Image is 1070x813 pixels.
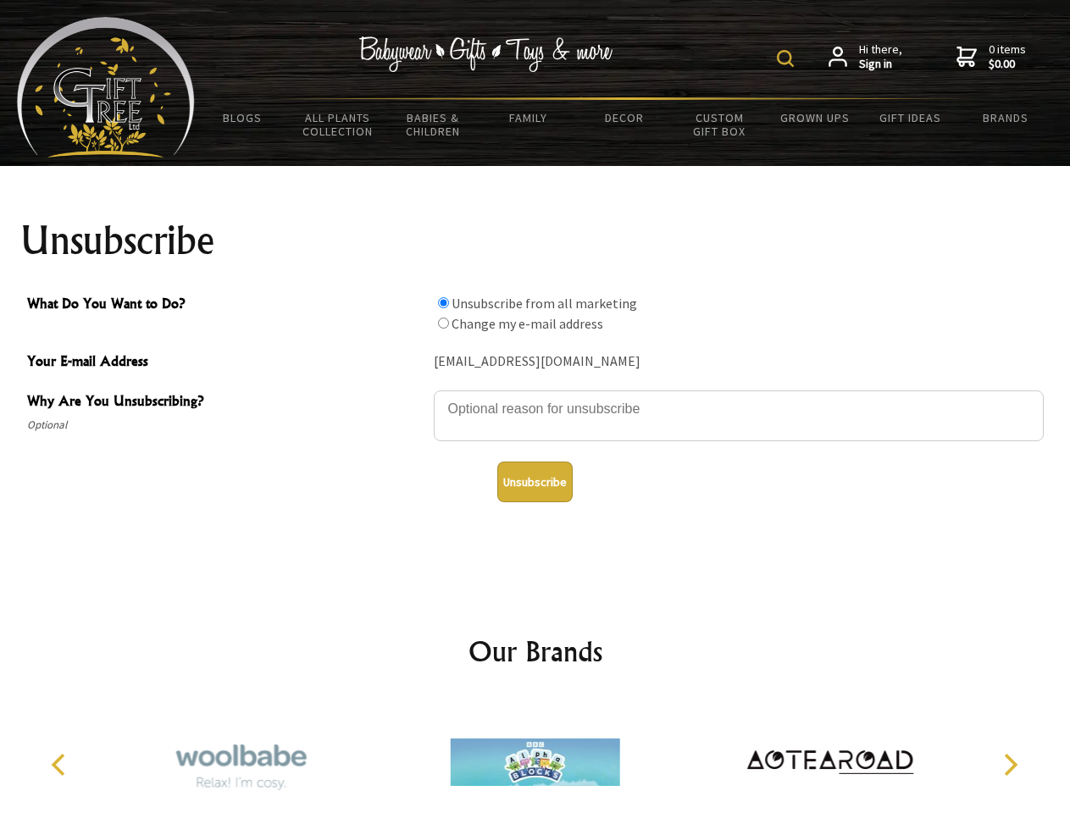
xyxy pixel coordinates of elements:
a: Decor [576,100,672,135]
span: Your E-mail Address [27,351,425,375]
a: Custom Gift Box [672,100,768,149]
button: Previous [42,746,80,783]
a: BLOGS [195,100,291,135]
strong: Sign in [859,57,902,72]
textarea: Why Are You Unsubscribing? [434,390,1044,441]
div: [EMAIL_ADDRESS][DOMAIN_NAME] [434,349,1044,375]
a: Grown Ups [767,100,862,135]
label: Unsubscribe from all marketing [452,295,637,312]
span: What Do You Want to Do? [27,293,425,318]
span: 0 items [989,41,1026,72]
img: product search [777,50,794,67]
input: What Do You Want to Do? [438,318,449,329]
a: Babies & Children [385,100,481,149]
a: Brands [958,100,1054,135]
strong: $0.00 [989,57,1026,72]
a: Family [481,100,577,135]
a: Hi there,Sign in [829,42,902,72]
h2: Our Brands [34,631,1037,672]
a: Gift Ideas [862,100,958,135]
span: Optional [27,415,425,435]
span: Why Are You Unsubscribing? [27,390,425,415]
img: Babywear - Gifts - Toys & more [359,36,613,72]
label: Change my e-mail address [452,315,603,332]
a: 0 items$0.00 [956,42,1026,72]
h1: Unsubscribe [20,220,1051,261]
a: All Plants Collection [291,100,386,149]
button: Unsubscribe [497,462,573,502]
img: Babyware - Gifts - Toys and more... [17,17,195,158]
span: Hi there, [859,42,902,72]
button: Next [991,746,1028,783]
input: What Do You Want to Do? [438,297,449,308]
